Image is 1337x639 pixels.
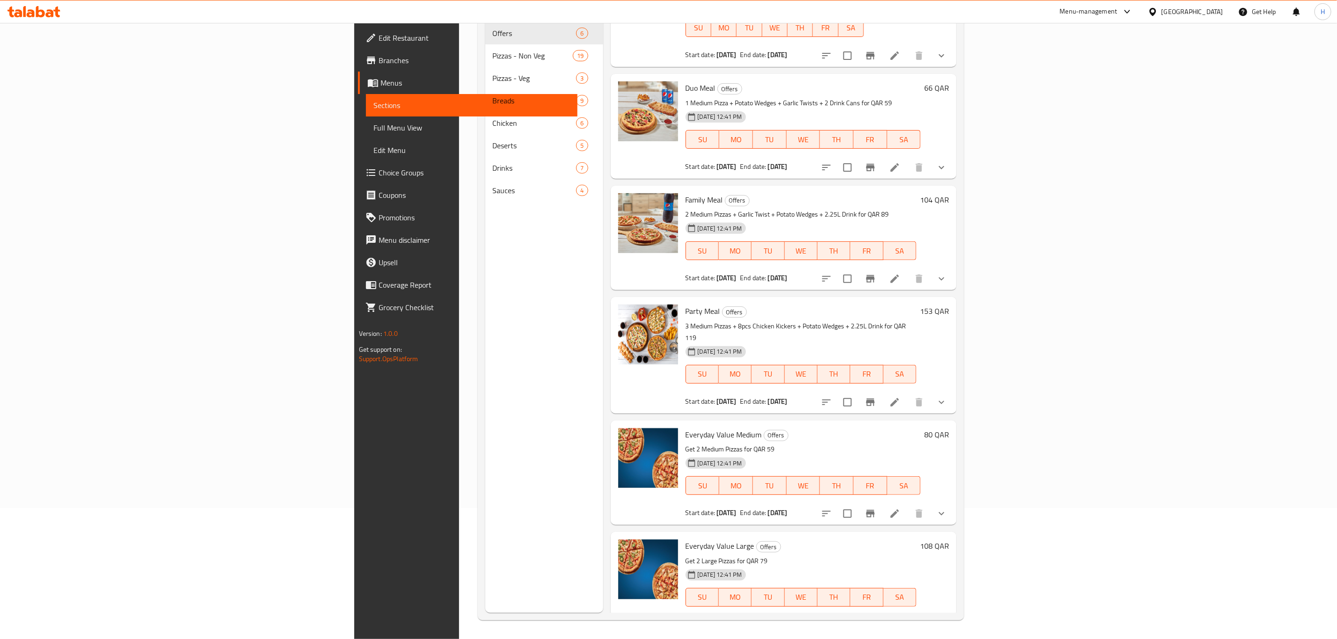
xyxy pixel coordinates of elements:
span: Start date: [686,395,716,407]
span: Offers [718,84,742,94]
span: Everyday Value Large [686,539,754,553]
span: Version: [359,327,382,340]
a: Edit menu item [889,508,900,519]
img: Party Meal [618,305,678,364]
div: items [576,140,588,151]
button: FR [850,588,883,607]
span: Select to update [838,504,857,523]
div: items [576,28,588,39]
div: Deserts [493,140,577,151]
div: Chicken6 [485,112,603,134]
span: TH [791,21,809,35]
h6: 108 QAR [920,539,949,552]
span: WE [789,590,814,604]
div: items [573,50,588,61]
span: FR [857,133,884,146]
img: Family Meal [618,193,678,253]
div: Menu-management [1060,6,1118,17]
span: Menu disclaimer [379,234,570,246]
div: Drinks7 [485,157,603,179]
button: sort-choices [815,44,838,67]
b: [DATE] [768,49,788,61]
span: End date: [740,160,766,173]
span: Start date: [686,507,716,519]
span: SU [690,479,716,493]
span: Everyday Value Medium [686,428,762,442]
h6: 80 QAR [924,428,949,441]
h6: 66 QAR [924,81,949,94]
span: Edit Menu [373,145,570,156]
span: [DATE] 12:41 PM [694,459,746,468]
button: TU [737,18,762,37]
button: FR [854,130,887,149]
span: [DATE] 12:41 PM [694,112,746,121]
span: SU [690,21,708,35]
span: SA [891,133,917,146]
span: Offers [493,28,577,39]
span: WE [789,244,814,258]
button: SU [686,588,719,607]
b: [DATE] [768,272,788,284]
button: TU [752,588,784,607]
a: Choice Groups [358,161,577,184]
div: Chicken [493,117,577,129]
span: Menus [380,77,570,88]
button: Branch-specific-item [859,156,882,179]
div: Deserts5 [485,134,603,157]
span: TU [755,244,781,258]
span: Select to update [838,392,857,412]
span: Get support on: [359,343,402,356]
div: Pizzas - Veg3 [485,67,603,89]
button: FR [850,365,883,384]
span: Coverage Report [379,279,570,290]
button: sort-choices [815,391,838,414]
button: SA [887,476,921,495]
span: TU [755,367,781,381]
img: Everyday Value Large [618,539,678,599]
span: [DATE] 12:41 PM [694,347,746,356]
button: delete [908,502,930,525]
span: TU [757,479,783,493]
a: Edit menu item [889,273,900,284]
b: [DATE] [768,160,788,173]
span: Party Meal [686,304,720,318]
span: 7 [577,164,587,173]
span: MO [723,244,748,258]
p: Get 2 Large Pizzas for QAR 79 [686,555,917,567]
b: [DATE] [768,395,788,407]
span: 6 [577,119,587,128]
div: Sauces4 [485,179,603,202]
button: SU [686,241,719,260]
span: Duo Meal [686,81,716,95]
span: Select to update [838,158,857,177]
div: Offers [725,195,750,206]
svg: Show Choices [936,162,947,173]
button: WE [787,130,820,149]
button: TU [753,476,787,495]
span: 19 [573,51,587,60]
button: MO [719,476,753,495]
span: Grocery Checklist [379,302,570,313]
button: TH [818,365,850,384]
button: TH [818,241,850,260]
div: Breads [493,95,577,106]
button: Branch-specific-item [859,391,882,414]
span: 9 [577,96,587,105]
b: [DATE] [716,395,736,407]
p: Get 2 Medium Pizzas for QAR 59 [686,443,921,455]
span: Drinks [493,162,577,174]
b: [DATE] [716,272,736,284]
span: TH [821,590,847,604]
button: WE [785,241,818,260]
span: FR [817,21,834,35]
span: Pizzas - Veg [493,73,577,84]
b: [DATE] [768,507,788,519]
div: Pizzas - Non Veg [493,50,573,61]
button: MO [719,365,752,384]
a: Menu disclaimer [358,229,577,251]
span: TH [824,133,850,146]
button: MO [719,241,752,260]
div: Offers [717,83,742,94]
button: MO [711,18,737,37]
button: show more [930,268,953,290]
